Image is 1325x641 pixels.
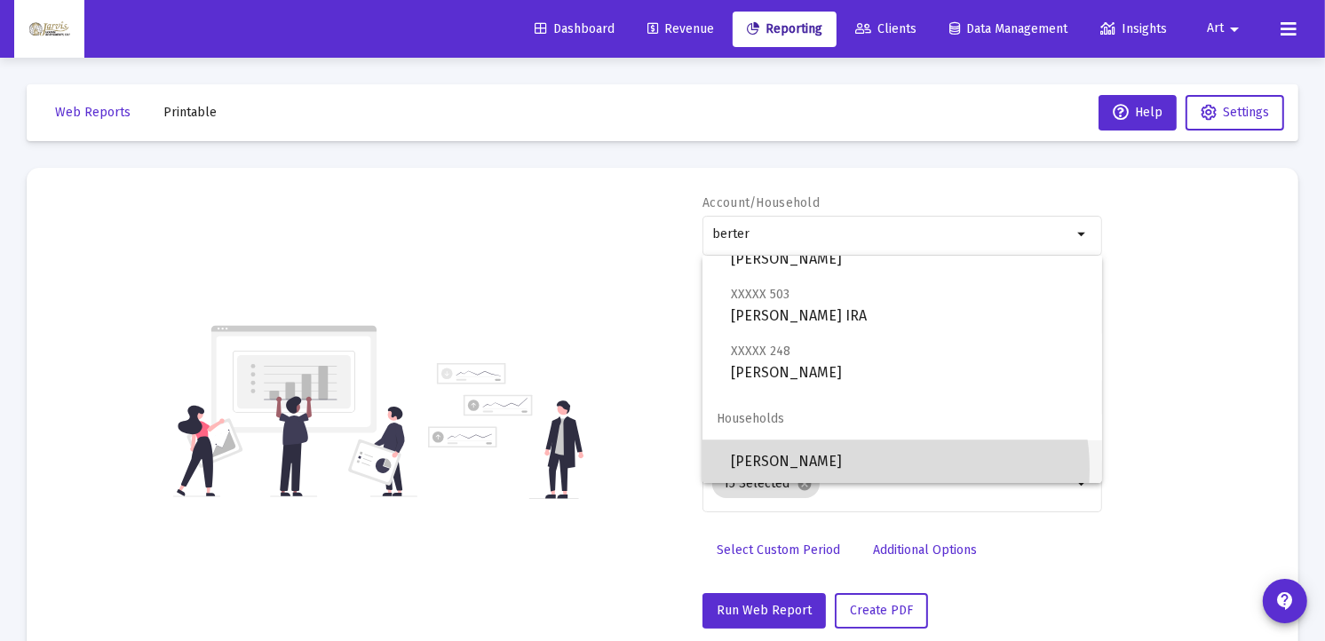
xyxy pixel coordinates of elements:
[835,593,928,629] button: Create PDF
[1086,12,1181,47] a: Insights
[1100,21,1167,36] span: Insights
[712,470,820,498] mat-chip: 15 Selected
[1099,95,1177,131] button: Help
[520,12,629,47] a: Dashboard
[747,21,822,36] span: Reporting
[949,21,1067,36] span: Data Management
[41,95,145,131] button: Web Reports
[28,12,71,47] img: Dashboard
[850,603,913,618] span: Create PDF
[1072,473,1093,495] mat-icon: arrow_drop_down
[712,227,1072,241] input: Search or select an account or household
[1113,105,1162,120] span: Help
[797,476,813,492] mat-icon: cancel
[1072,224,1093,245] mat-icon: arrow_drop_down
[173,323,417,499] img: reporting
[702,195,820,210] label: Account/Household
[1224,12,1245,47] mat-icon: arrow_drop_down
[1186,95,1284,131] button: Settings
[731,440,1088,483] span: [PERSON_NAME]
[731,287,789,302] span: XXXXX 503
[1207,21,1224,36] span: Art
[633,12,728,47] a: Revenue
[702,593,826,629] button: Run Web Report
[733,12,837,47] a: Reporting
[935,12,1082,47] a: Data Management
[163,105,217,120] span: Printable
[55,105,131,120] span: Web Reports
[1223,105,1269,120] span: Settings
[712,466,1072,502] mat-chip-list: Selection
[1274,590,1296,612] mat-icon: contact_support
[149,95,231,131] button: Printable
[702,398,1102,440] span: Households
[731,344,790,359] span: XXXXX 248
[717,542,840,558] span: Select Custom Period
[647,21,714,36] span: Revenue
[535,21,615,36] span: Dashboard
[855,21,916,36] span: Clients
[731,283,1088,327] span: [PERSON_NAME] IRA
[841,12,931,47] a: Clients
[873,542,977,558] span: Additional Options
[731,340,1088,384] span: [PERSON_NAME]
[428,363,583,499] img: reporting-alt
[1186,11,1266,46] button: Art
[717,603,812,618] span: Run Web Report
